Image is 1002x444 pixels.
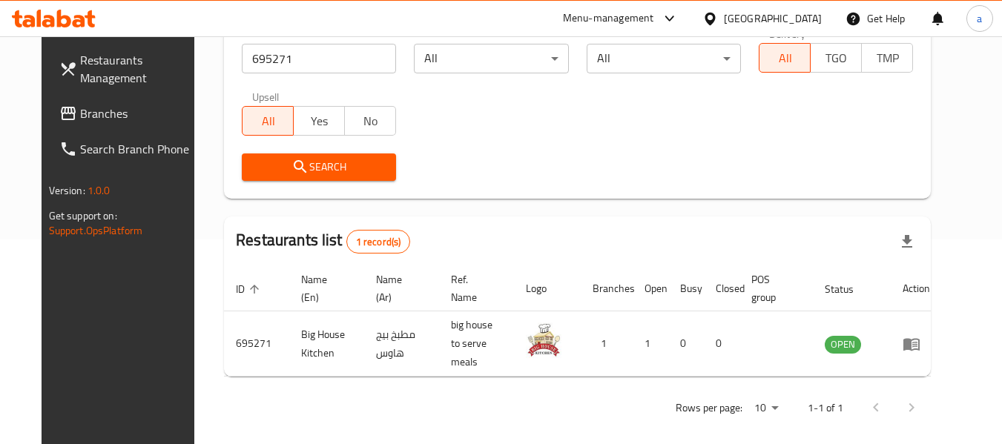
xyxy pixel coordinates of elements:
label: Upsell [252,91,280,102]
span: a [977,10,982,27]
span: Name (En) [301,271,346,306]
div: OPEN [825,336,861,354]
div: Rows per page: [748,397,784,420]
td: 0 [668,311,704,377]
span: Ref. Name [451,271,496,306]
div: Total records count [346,230,411,254]
p: Rows per page: [676,399,742,417]
div: All [587,44,741,73]
button: All [759,43,811,73]
p: 1-1 of 1 [808,399,843,417]
div: Menu-management [563,10,654,27]
span: Search Branch Phone [80,140,197,158]
td: 0 [704,311,739,377]
button: Yes [293,106,345,136]
span: All [248,110,288,132]
div: All [414,44,568,73]
span: 1.0.0 [88,181,111,200]
button: No [344,106,396,136]
th: Closed [704,266,739,311]
span: Branches [80,105,197,122]
th: Logo [514,266,581,311]
span: Version: [49,181,85,200]
div: Menu [903,335,930,353]
span: Search [254,158,384,176]
span: TGO [817,47,856,69]
th: Open [633,266,668,311]
span: Restaurants Management [80,51,197,87]
td: Big House Kitchen [289,311,364,377]
span: Yes [300,110,339,132]
span: Name (Ar) [376,271,421,306]
td: 1 [581,311,633,377]
span: All [765,47,805,69]
div: Export file [889,224,925,259]
span: No [351,110,390,132]
div: [GEOGRAPHIC_DATA] [724,10,822,27]
a: Support.OpsPlatform [49,221,143,240]
img: Big House Kitchen [526,322,563,359]
th: Busy [668,266,704,311]
th: Action [891,266,942,311]
input: Search for restaurant name or ID.. [242,44,396,73]
button: TMP [861,43,913,73]
span: 1 record(s) [347,235,410,249]
td: big house to serve meals [439,311,514,377]
span: POS group [751,271,795,306]
label: Delivery [769,28,806,39]
a: Branches [47,96,209,131]
h2: Restaurants list [236,229,410,254]
span: Status [825,280,873,298]
td: مطبخ بيج هاوس [364,311,439,377]
td: 695271 [224,311,289,377]
table: enhanced table [224,266,942,377]
td: 1 [633,311,668,377]
span: TMP [868,47,907,69]
a: Restaurants Management [47,42,209,96]
button: TGO [810,43,862,73]
th: Branches [581,266,633,311]
button: Search [242,153,396,181]
span: OPEN [825,336,861,353]
span: ID [236,280,264,298]
a: Search Branch Phone [47,131,209,167]
button: All [242,106,294,136]
span: Get support on: [49,206,117,225]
